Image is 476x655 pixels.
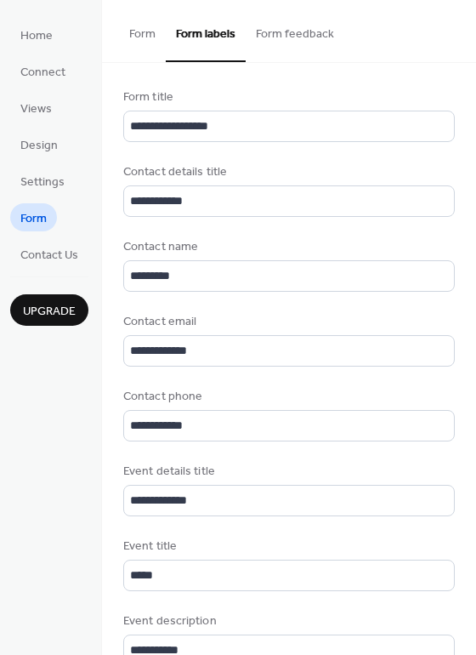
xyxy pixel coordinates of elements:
a: Views [10,94,62,122]
div: Form title [123,88,451,106]
a: Connect [10,57,76,85]
span: Contact Us [20,247,78,265]
div: Event details title [123,463,451,481]
div: Contact name [123,238,451,256]
a: Form [10,203,57,231]
a: Contact Us [10,240,88,268]
span: Views [20,100,52,118]
span: Design [20,137,58,155]
a: Settings [10,167,75,195]
span: Home [20,27,53,45]
span: Settings [20,174,65,191]
span: Connect [20,64,65,82]
span: Form [20,210,47,228]
div: Contact email [123,313,451,331]
div: Event description [123,612,451,630]
a: Design [10,130,68,158]
div: Contact phone [123,388,451,406]
div: Contact details title [123,163,451,181]
div: Event title [123,538,451,555]
span: Upgrade [23,303,76,321]
a: Home [10,20,63,48]
button: Upgrade [10,294,88,326]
